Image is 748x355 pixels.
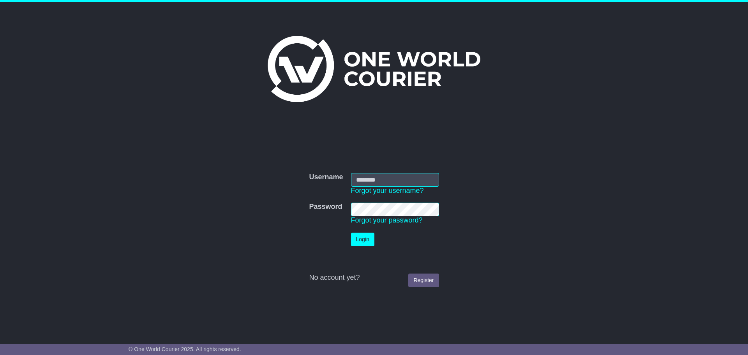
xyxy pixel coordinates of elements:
div: No account yet? [309,274,439,282]
img: One World [268,36,480,102]
label: Password [309,203,342,211]
a: Forgot your password? [351,216,423,224]
button: Login [351,233,374,246]
span: © One World Courier 2025. All rights reserved. [129,346,241,352]
a: Register [408,274,439,287]
a: Forgot your username? [351,187,424,194]
label: Username [309,173,343,182]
